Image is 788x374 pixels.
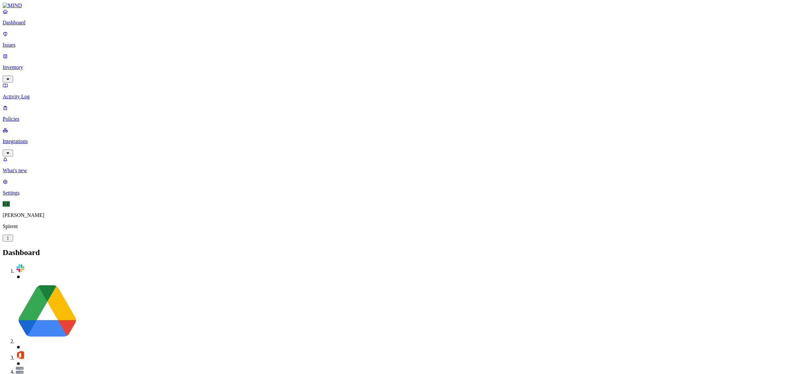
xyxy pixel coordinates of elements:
[16,367,24,374] img: svg%3e
[3,223,785,229] p: Spirent
[3,3,785,9] a: MIND
[3,64,785,70] p: Inventory
[3,31,785,48] a: Issues
[3,138,785,144] p: Integrations
[3,201,10,207] span: KR
[3,156,785,174] a: What's new
[3,105,785,122] a: Policies
[3,212,785,218] p: [PERSON_NAME]
[3,3,22,9] img: MIND
[16,264,25,273] img: svg%3e
[3,168,785,174] p: What's new
[3,248,785,257] h2: Dashboard
[3,116,785,122] p: Policies
[3,127,785,155] a: Integrations
[3,9,785,26] a: Dashboard
[3,20,785,26] p: Dashboard
[3,53,785,82] a: Inventory
[3,179,785,196] a: Settings
[3,42,785,48] p: Issues
[3,94,785,100] p: Activity Log
[16,350,25,360] img: svg%3e
[3,82,785,100] a: Activity Log
[3,190,785,196] p: Settings
[16,280,79,343] img: svg%3e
